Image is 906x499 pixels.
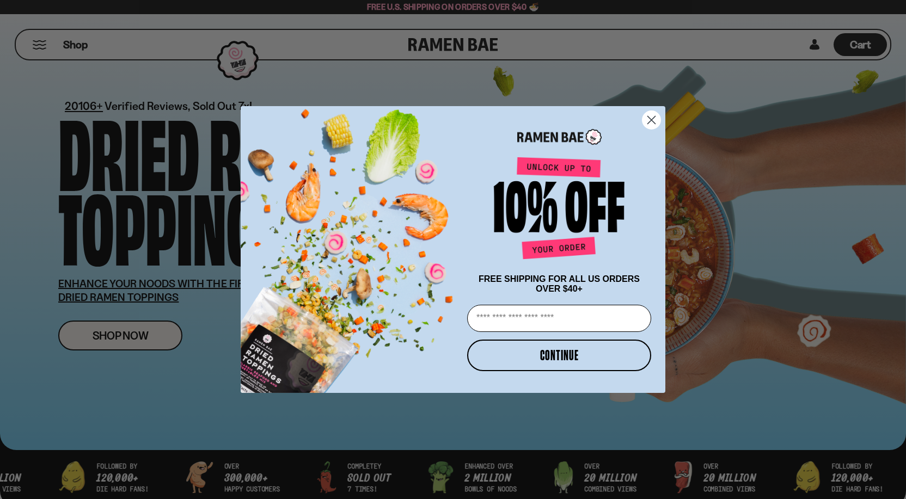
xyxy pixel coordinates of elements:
[642,110,661,130] button: Close dialog
[517,128,602,146] img: Ramen Bae Logo
[491,157,627,263] img: Unlock up to 10% off
[467,340,651,371] button: CONTINUE
[241,97,463,393] img: ce7035ce-2e49-461c-ae4b-8ade7372f32c.png
[479,274,640,293] span: FREE SHIPPING FOR ALL US ORDERS OVER $40+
